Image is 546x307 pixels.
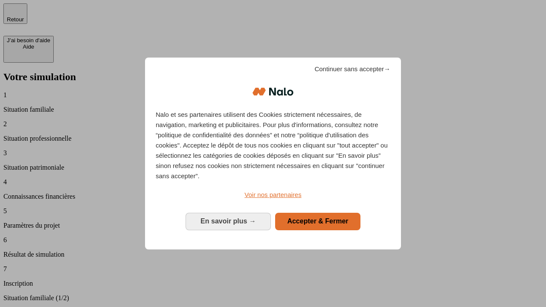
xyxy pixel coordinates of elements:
a: Voir nos partenaires [156,190,390,200]
div: Bienvenue chez Nalo Gestion du consentement [145,58,401,249]
span: Accepter & Fermer [287,217,348,225]
p: Nalo et ses partenaires utilisent des Cookies strictement nécessaires, de navigation, marketing e... [156,110,390,181]
span: En savoir plus → [200,217,256,225]
img: Logo [253,79,293,104]
button: En savoir plus: Configurer vos consentements [186,213,271,230]
button: Accepter & Fermer: Accepter notre traitement des données et fermer [275,213,360,230]
span: Voir nos partenaires [244,191,301,198]
span: Continuer sans accepter→ [314,64,390,74]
